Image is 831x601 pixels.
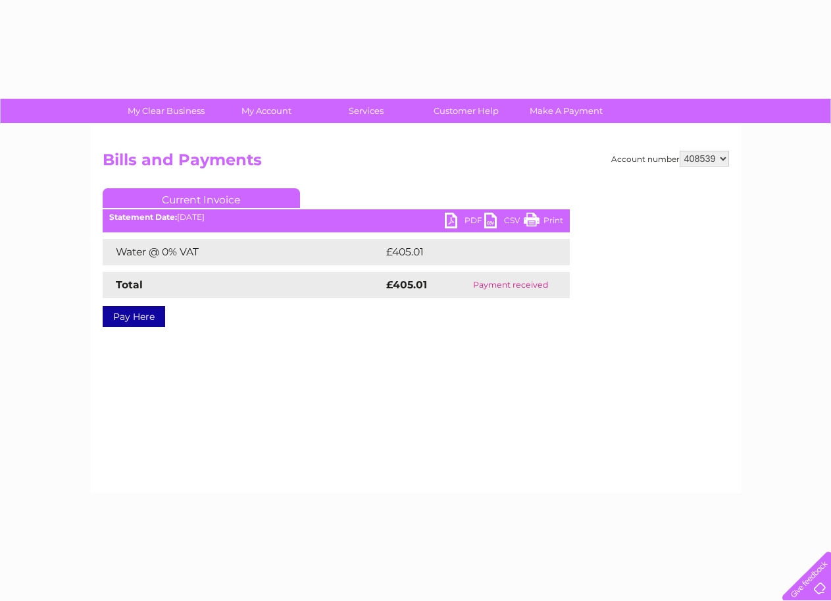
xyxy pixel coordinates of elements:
[116,278,143,291] strong: Total
[312,99,420,123] a: Services
[451,272,570,298] td: Payment received
[611,151,729,167] div: Account number
[103,188,300,208] a: Current Invoice
[103,239,383,265] td: Water @ 0% VAT
[512,99,620,123] a: Make A Payment
[109,212,177,222] b: Statement Date:
[103,306,165,327] a: Pay Here
[112,99,220,123] a: My Clear Business
[484,213,524,232] a: CSV
[386,278,427,291] strong: £405.01
[412,99,520,123] a: Customer Help
[212,99,320,123] a: My Account
[524,213,563,232] a: Print
[103,151,729,176] h2: Bills and Payments
[445,213,484,232] a: PDF
[103,213,570,222] div: [DATE]
[383,239,545,265] td: £405.01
